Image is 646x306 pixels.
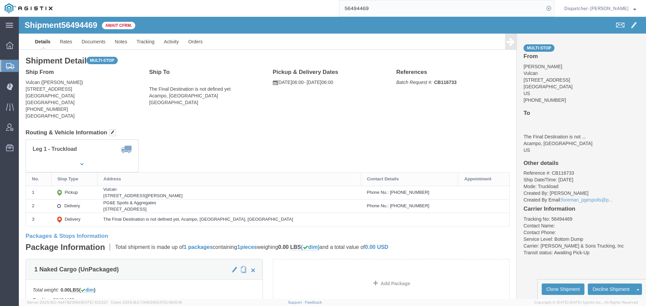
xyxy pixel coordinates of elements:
[339,0,544,16] input: Search for shipment number, reference number
[564,4,637,12] button: Dispatcher - [PERSON_NAME]
[288,300,305,304] a: Support
[111,300,182,304] span: Client: 2025.18.0-7346316
[81,300,108,304] span: [DATE] 10:23:21
[19,17,646,299] iframe: FS Legacy Container
[27,300,108,304] span: Server: 2025.18.0-4e47823f9d1
[5,3,52,13] img: logo
[564,5,629,12] span: Dispatcher - Cameron Bowman
[305,300,322,304] a: Feedback
[156,300,182,304] span: [DATE] 08:10:16
[534,300,638,305] span: Copyright © [DATE]-[DATE] Agistix Inc., All Rights Reserved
